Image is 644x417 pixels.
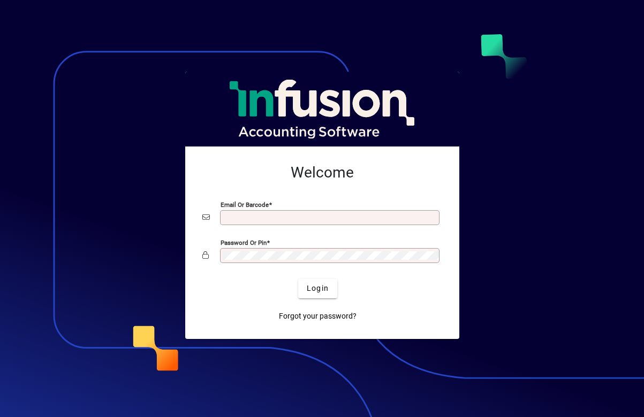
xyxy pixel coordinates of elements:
mat-label: Email or Barcode [221,200,269,208]
mat-label: Password or Pin [221,238,267,246]
span: Forgot your password? [279,311,357,322]
h2: Welcome [202,164,442,182]
button: Login [298,279,337,298]
span: Login [307,283,329,294]
a: Forgot your password? [275,307,361,326]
